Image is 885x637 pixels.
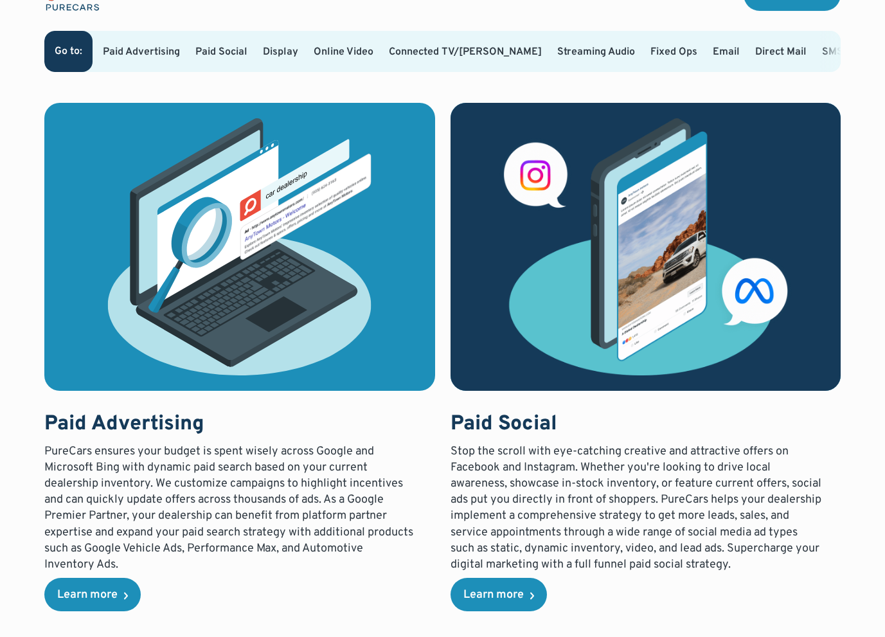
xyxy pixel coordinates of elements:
a: Learn more [451,578,547,611]
a: Direct Mail [755,46,807,58]
h3: Paid Social [451,411,821,438]
a: Paid Advertising [103,46,180,58]
a: Learn more [44,578,141,611]
a: Paid Social [195,46,247,58]
div: Learn more [57,589,118,601]
a: Display [263,46,298,58]
a: Fixed Ops [650,46,697,58]
a: Streaming Audio [557,46,635,58]
p: PureCars ensures your budget is spent wisely across Google and Microsoft Bing with dynamic paid s... [44,444,415,573]
a: Email [713,46,740,58]
a: Connected TV/[PERSON_NAME] [389,46,542,58]
h3: Paid Advertising [44,411,415,438]
div: Learn more [463,589,524,601]
div: Go to: [55,46,82,57]
p: Stop the scroll with eye-catching creative and attractive offers on Facebook and Instagram. Wheth... [451,444,821,573]
a: Online Video [314,46,373,58]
